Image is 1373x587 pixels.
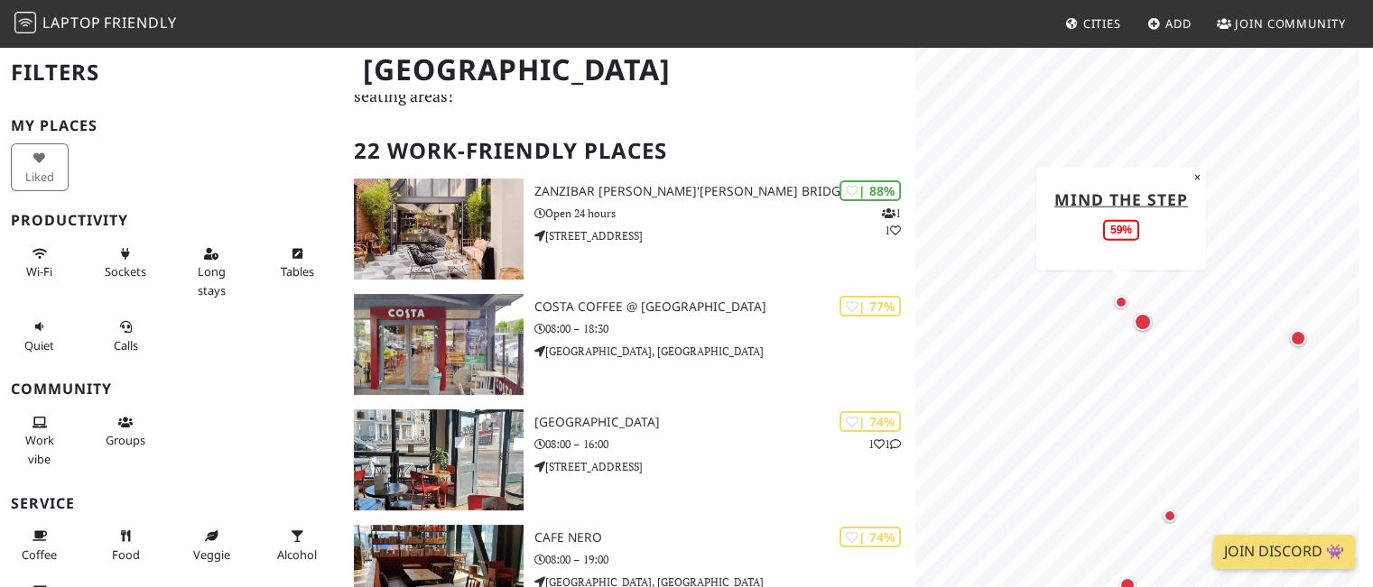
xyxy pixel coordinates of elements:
[534,530,916,546] h3: Cafe Nero
[840,296,901,316] div: | 77%
[1235,15,1346,32] span: Join Community
[106,432,145,448] span: Group tables
[534,458,916,475] p: [STREET_ADDRESS]
[14,8,177,40] a: LaptopFriendly LaptopFriendly
[840,527,901,547] div: | 74%
[534,299,916,315] h3: Costa Coffee @ [GEOGRAPHIC_DATA]
[11,239,69,287] button: Wi-Fi
[14,12,36,33] img: LaptopFriendly
[11,117,332,134] h3: My Places
[840,411,901,432] div: | 74%
[198,263,226,298] span: Long stays
[182,239,240,305] button: Long stays
[343,294,915,395] a: Costa Coffee @ Park Pointe | 77% Costa Coffee @ [GEOGRAPHIC_DATA] 08:00 – 18:30 [GEOGRAPHIC_DATA]...
[268,521,326,569] button: Alcohol
[11,45,332,100] h2: Filters
[534,415,916,430] h3: [GEOGRAPHIC_DATA]
[868,436,901,453] p: 1 1
[193,546,230,563] span: Veggie
[343,409,915,510] a: Grove Road Cafe | 74% 11 [GEOGRAPHIC_DATA] 08:00 – 16:00 [STREET_ADDRESS]
[97,239,154,287] button: Sockets
[42,13,101,32] span: Laptop
[354,124,905,179] h2: 22 Work-Friendly Places
[1189,167,1206,187] button: Close popup
[182,521,240,569] button: Veggie
[22,546,57,563] span: Coffee
[1130,309,1155,335] div: Map marker
[26,263,52,280] span: Stable Wi-Fi
[1054,188,1188,209] a: Mind The Step
[1286,326,1310,350] div: Map marker
[882,205,901,239] p: 1 1
[534,320,916,337] p: 08:00 – 18:30
[114,337,138,353] span: Video/audio calls
[1210,7,1353,40] a: Join Community
[11,408,69,473] button: Work vibe
[11,312,69,360] button: Quiet
[840,180,901,201] div: | 88%
[11,521,69,569] button: Coffee
[354,294,523,395] img: Costa Coffee @ Park Pointe
[348,45,912,95] h1: [GEOGRAPHIC_DATA]
[25,432,54,466] span: People working
[11,495,332,512] h3: Service
[97,408,154,455] button: Groups
[277,546,317,563] span: Alcohol
[1103,219,1139,240] div: 59%
[343,179,915,280] a: Zanzibar Locke, Ha'penny Bridge | 88% 11 Zanzibar [PERSON_NAME]'[PERSON_NAME] Bridge Open 24 hour...
[1165,15,1192,32] span: Add
[105,263,146,280] span: Power sockets
[534,436,916,453] p: 08:00 – 16:00
[104,13,176,32] span: Friendly
[1058,7,1128,40] a: Cities
[534,184,916,199] h3: Zanzibar [PERSON_NAME]'[PERSON_NAME] Bridge
[1083,15,1121,32] span: Cities
[112,546,140,563] span: Food
[534,343,916,360] p: [GEOGRAPHIC_DATA], [GEOGRAPHIC_DATA]
[534,205,916,222] p: Open 24 hours
[24,337,54,353] span: Quiet
[534,551,916,568] p: 08:00 – 19:00
[97,521,154,569] button: Food
[268,239,326,287] button: Tables
[354,409,523,510] img: Grove Road Cafe
[281,263,314,280] span: Work-friendly tables
[1110,291,1132,313] div: Map marker
[534,227,916,244] p: [STREET_ADDRESS]
[354,179,523,280] img: Zanzibar Locke, Ha'penny Bridge
[11,212,332,229] h3: Productivity
[11,381,332,398] h3: Community
[97,312,154,360] button: Calls
[1140,7,1199,40] a: Add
